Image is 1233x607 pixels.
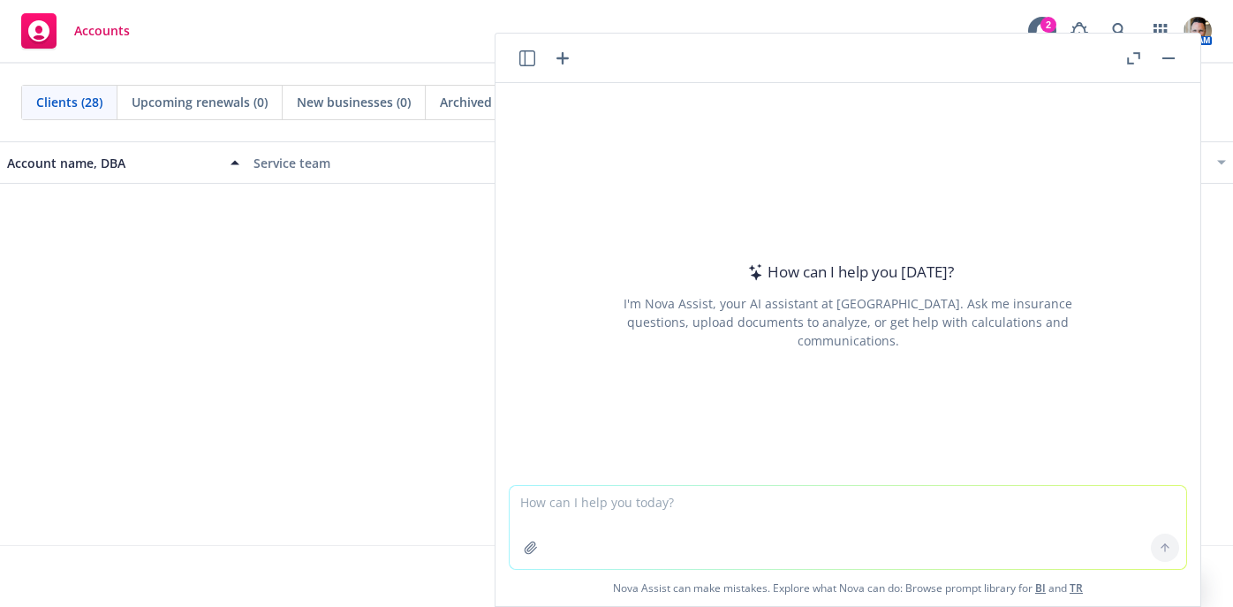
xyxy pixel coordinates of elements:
[74,24,130,38] span: Accounts
[1143,13,1178,49] a: Switch app
[14,6,137,56] a: Accounts
[297,93,411,111] span: New businesses (0)
[1070,580,1083,596] a: TR
[1035,580,1046,596] a: BI
[493,141,739,184] button: Active policies
[132,93,268,111] span: Upcoming renewals (0)
[1040,17,1056,33] div: 2
[1062,13,1097,49] a: Report a Bug
[253,154,486,172] div: Service team
[36,93,102,111] span: Clients (28)
[246,141,493,184] button: Service team
[440,93,510,111] span: Archived (0)
[1102,13,1138,49] a: Search
[743,261,954,284] div: How can I help you [DATE]?
[7,154,220,172] div: Account name, DBA
[503,570,1193,606] span: Nova Assist can make mistakes. Explore what Nova can do: Browse prompt library for and
[1184,17,1212,45] img: photo
[600,294,1096,350] div: I'm Nova Assist, your AI assistant at [GEOGRAPHIC_DATA]. Ask me insurance questions, upload docum...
